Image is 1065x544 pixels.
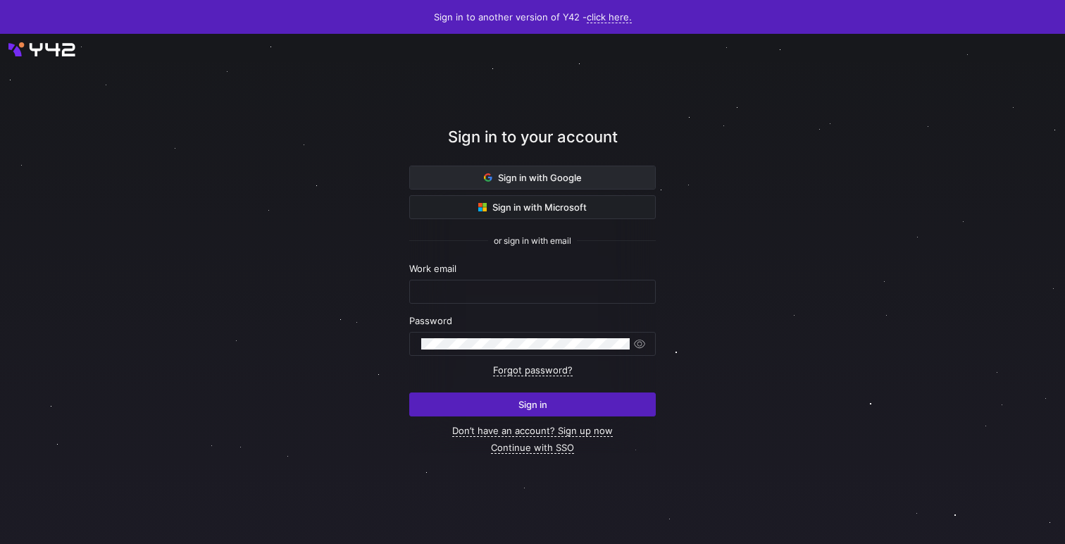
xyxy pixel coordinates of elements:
[409,315,452,326] span: Password
[409,166,656,190] button: Sign in with Google
[491,442,574,454] a: Continue with SSO
[409,195,656,219] button: Sign in with Microsoft
[409,125,656,166] div: Sign in to your account
[409,263,456,274] span: Work email
[452,425,613,437] a: Don’t have an account? Sign up now
[409,392,656,416] button: Sign in
[587,11,632,23] a: click here.
[518,399,547,410] span: Sign in
[484,172,582,183] span: Sign in with Google
[493,364,573,376] a: Forgot password?
[494,236,571,246] span: or sign in with email
[478,202,587,213] span: Sign in with Microsoft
